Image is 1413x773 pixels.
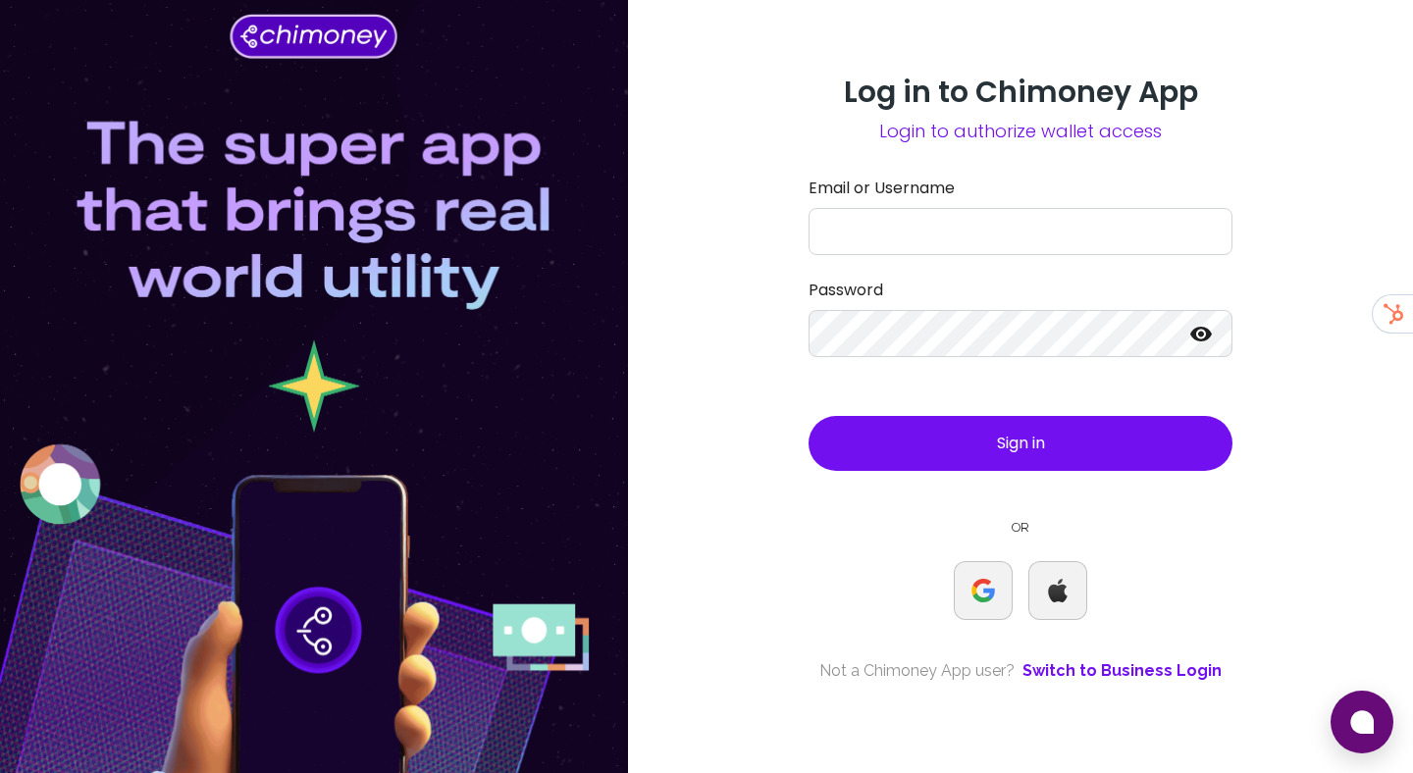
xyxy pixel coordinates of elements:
h3: Log in to Chimoney App [809,75,1232,110]
span: Sign in [997,432,1045,454]
button: Apple [1028,561,1087,620]
label: Email or Username [809,177,1232,200]
button: Open chat window [1331,691,1393,753]
img: Google [971,579,995,602]
span: Not a Chimoney App user? [819,659,1015,683]
label: Password [809,279,1232,302]
span: Login to authorize wallet access [809,118,1232,145]
a: Switch to Business Login [1022,659,1222,683]
button: Sign in [809,416,1232,471]
small: OR [809,518,1232,537]
img: Apple [1046,579,1070,602]
button: Google [954,561,1013,620]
